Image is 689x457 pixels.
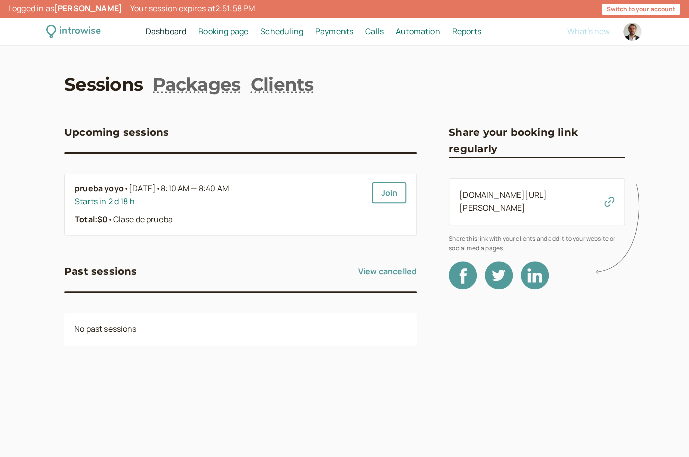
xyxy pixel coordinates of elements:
iframe: Chat Widget [639,409,689,457]
span: Automation [396,26,440,37]
span: Logged in as [8,3,122,14]
span: • [108,214,113,225]
a: Reports [452,25,481,38]
a: Account [622,21,643,42]
span: Clase de prueba [108,214,173,225]
a: introwise [46,24,101,39]
span: Dashboard [146,26,186,37]
span: Calls [365,26,384,37]
span: • [156,183,161,194]
a: [DOMAIN_NAME][URL][PERSON_NAME] [459,189,547,213]
a: Scheduling [260,25,303,38]
a: Calls [365,25,384,38]
h3: Share your booking link regularly [449,124,625,157]
b: [PERSON_NAME] [54,3,122,14]
span: Scheduling [260,26,303,37]
button: What's new [567,27,610,36]
span: What's new [567,26,610,37]
a: Payments [315,25,353,38]
a: Booking page [198,25,248,38]
a: Dashboard [146,25,186,38]
h3: Upcoming sessions [64,124,169,140]
span: Share this link with your clients and add it to your website or social media pages [449,234,625,253]
a: prueba yoyo•[DATE]•8:10 AM — 8:40 AMStarts in 2 d 18 hTotal:$0•Clase de prueba [75,182,364,226]
h3: Past sessions [64,263,137,279]
div: introwise [59,24,100,39]
a: Join [372,182,406,203]
span: 8:10 AM — 8:40 AM [161,183,229,194]
div: Starts in 2 d 18 h [75,195,364,208]
a: Automation [396,25,440,38]
b: prueba yoyo [75,182,124,195]
button: Switch to your account [601,3,681,16]
span: • [124,182,129,195]
span: Reports [452,26,481,37]
a: Packages [153,72,240,97]
a: Clients [251,72,314,97]
a: Sessions [64,72,143,97]
a: View cancelled [358,263,417,279]
span: Your session expires at 2:51:58 PM [130,3,255,14]
span: [DATE] [129,182,229,195]
strong: Total: $0 [75,214,108,225]
span: Booking page [198,26,248,37]
div: No past sessions [64,313,417,346]
span: Payments [315,26,353,37]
